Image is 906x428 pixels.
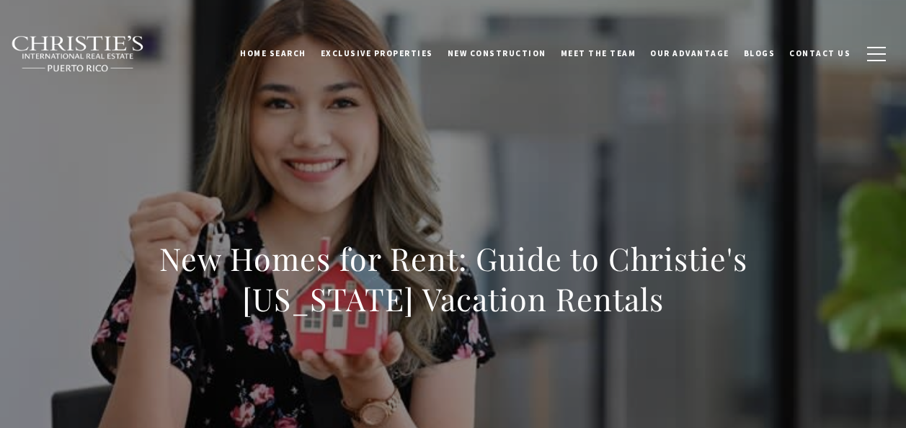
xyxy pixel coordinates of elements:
[448,48,546,58] span: New Construction
[11,35,145,73] img: Christie's International Real Estate black text logo
[643,35,737,71] a: Our Advantage
[440,35,554,71] a: New Construction
[554,35,644,71] a: Meet the Team
[789,48,851,58] span: Contact Us
[136,238,771,319] h1: New Homes for Rent: Guide to Christie's [US_STATE] Vacation Rentals
[650,48,729,58] span: Our Advantage
[314,35,440,71] a: Exclusive Properties
[233,35,314,71] a: Home Search
[744,48,776,58] span: Blogs
[737,35,783,71] a: Blogs
[321,48,433,58] span: Exclusive Properties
